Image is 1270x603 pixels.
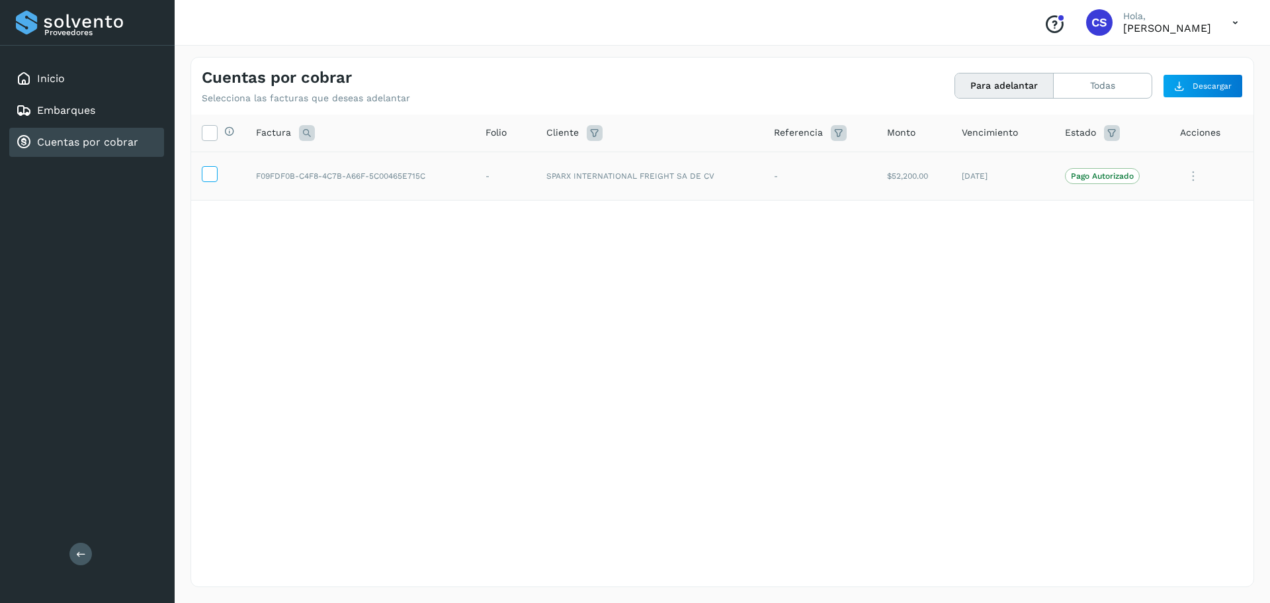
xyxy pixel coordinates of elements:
[876,152,951,201] td: $52,200.00
[1054,73,1152,98] button: Todas
[1180,126,1220,140] span: Acciones
[763,152,876,201] td: -
[1071,171,1134,181] p: Pago Autorizado
[37,104,95,116] a: Embarques
[1163,74,1243,98] button: Descargar
[1123,11,1211,22] p: Hola,
[202,68,352,87] h4: Cuentas por cobrar
[546,126,579,140] span: Cliente
[887,126,915,140] span: Monto
[774,126,823,140] span: Referencia
[1123,22,1211,34] p: CARLOS SALVADOR TORRES RUEDA
[9,96,164,125] div: Embarques
[37,72,65,85] a: Inicio
[1065,126,1096,140] span: Estado
[245,152,475,201] td: F09FDF0B-C4F8-4C7B-A66F-5C00465E715C
[475,152,536,201] td: -
[1193,80,1232,92] span: Descargar
[202,93,410,104] p: Selecciona las facturas que deseas adelantar
[256,126,291,140] span: Factura
[37,136,138,148] a: Cuentas por cobrar
[951,152,1054,201] td: [DATE]
[955,73,1054,98] button: Para adelantar
[9,64,164,93] div: Inicio
[536,152,764,201] td: SPARX INTERNATIONAL FREIGHT SA DE CV
[9,128,164,157] div: Cuentas por cobrar
[486,126,507,140] span: Folio
[962,126,1018,140] span: Vencimiento
[44,28,159,37] p: Proveedores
